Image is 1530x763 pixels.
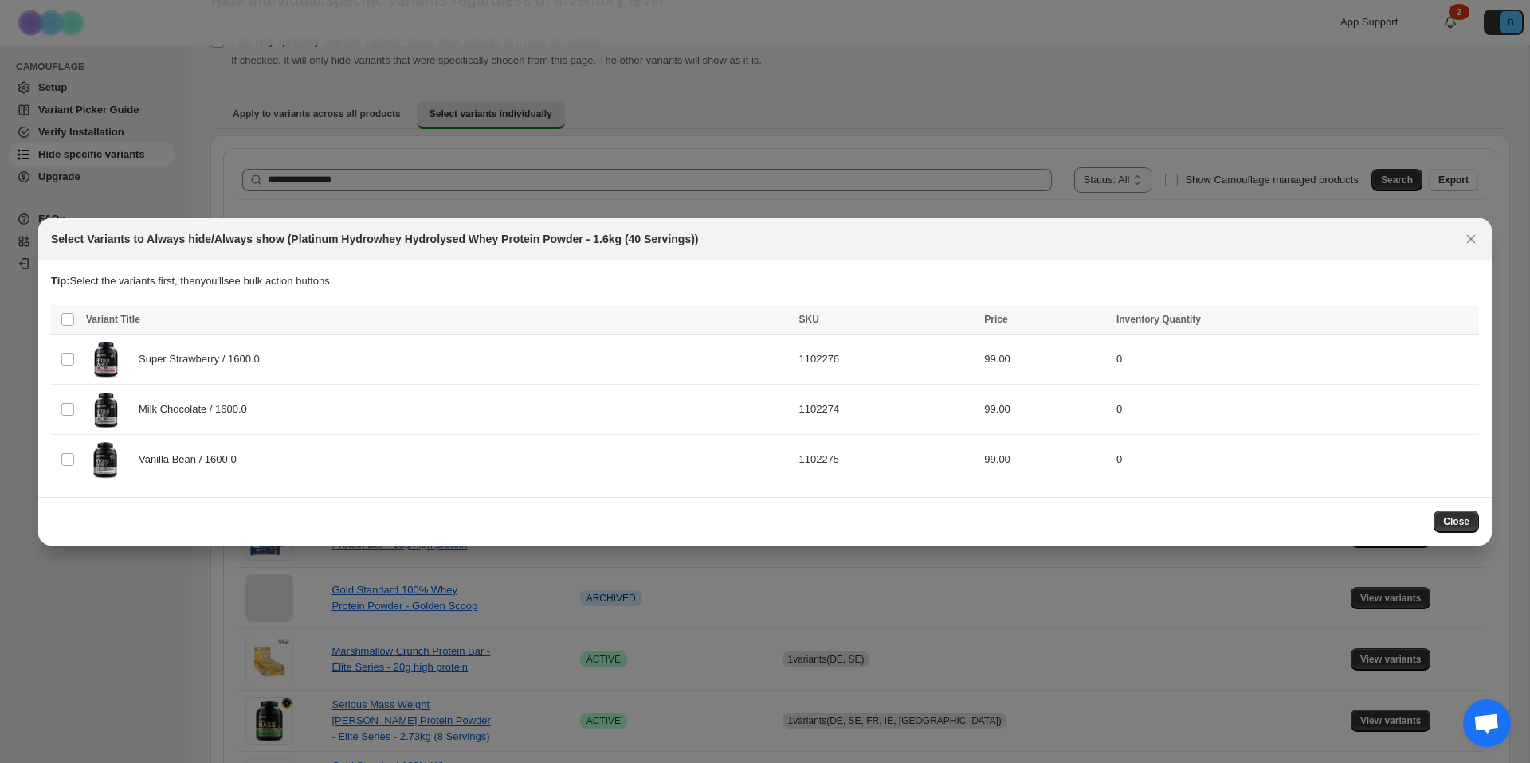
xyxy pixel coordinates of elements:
span: Variant Title [86,314,140,325]
h2: Select Variants to Always hide/Always show (Platinum Hydrowhey Hydrolysed Whey Protein Powder - 1... [51,231,699,247]
span: Price [984,314,1007,325]
span: Vanilla Bean / 1600.0 [139,452,245,468]
img: on-1102276_Image_01.jpg [86,339,126,379]
td: 99.00 [979,384,1112,434]
td: 99.00 [979,434,1112,484]
td: 1102274 [794,384,979,434]
td: 1102276 [794,334,979,384]
button: Close [1434,511,1479,533]
button: Close [1460,228,1482,250]
span: Milk Chocolate / 1600.0 [139,401,256,417]
span: Close [1443,515,1469,528]
strong: Tip: [51,275,70,287]
td: 1102275 [794,434,979,484]
td: 0 [1112,434,1479,484]
img: on-1102275_Image_01.jpg [86,440,126,479]
p: Select the variants first, then you'll see bulk action buttons [51,273,1479,289]
span: SKU [798,314,818,325]
div: Open chat [1463,699,1511,747]
td: 0 [1112,334,1479,384]
span: Super Strawberry / 1600.0 [139,351,269,367]
img: on-1102274_Image_01.jpg [86,389,126,429]
span: Inventory Quantity [1116,314,1201,325]
td: 0 [1112,384,1479,434]
td: 99.00 [979,334,1112,384]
